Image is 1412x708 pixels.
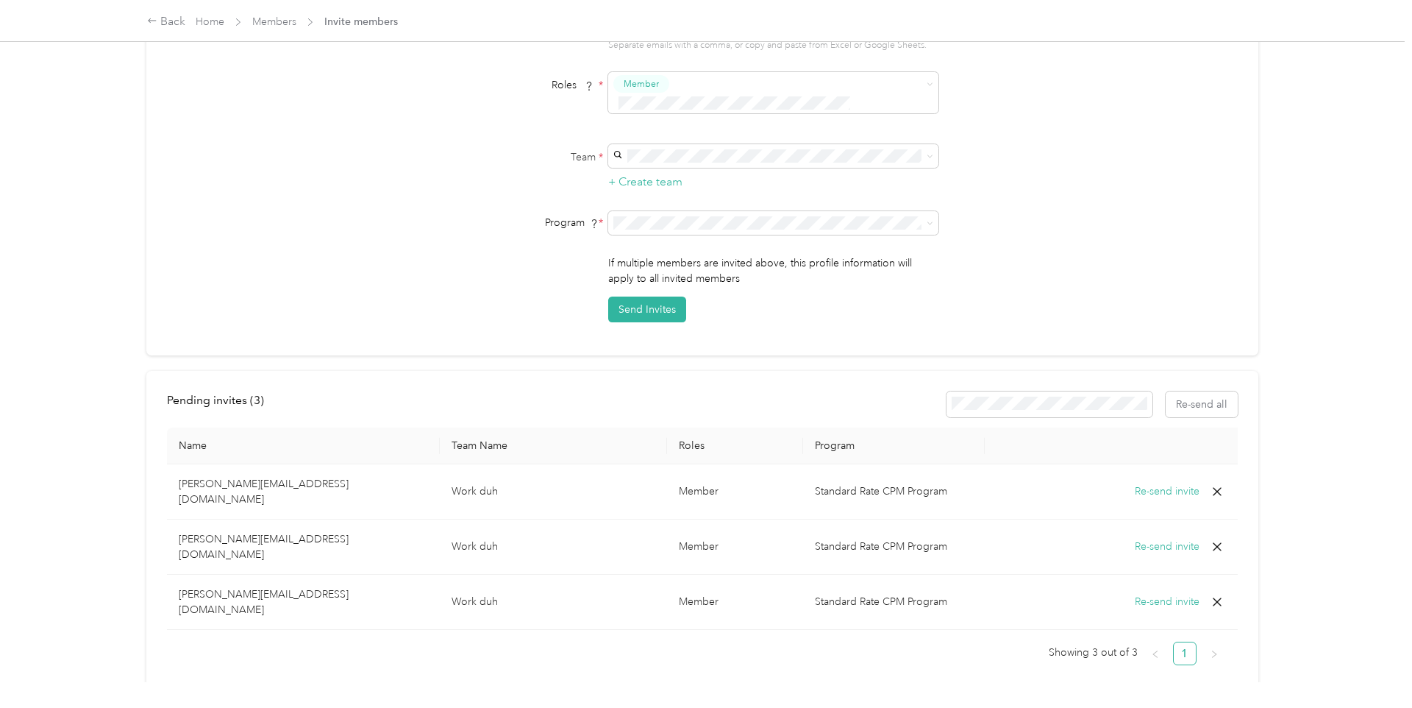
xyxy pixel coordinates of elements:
span: Member [679,540,719,553]
span: Standard Rate CPM Program [815,485,947,498]
span: Member [679,485,719,498]
span: Roles [546,74,599,96]
div: Program [419,215,603,230]
span: ( 3 ) [250,393,264,407]
li: 1 [1173,642,1197,665]
span: Member [624,77,659,91]
button: left [1144,642,1167,665]
th: Program [803,428,985,464]
div: left-menu [167,392,274,417]
a: Members [252,15,296,28]
iframe: Everlance-gr Chat Button Frame [1330,626,1412,708]
button: right [1202,642,1226,665]
p: [PERSON_NAME][EMAIL_ADDRESS][DOMAIN_NAME] [179,476,428,507]
a: 1 [1174,642,1196,665]
th: Roles [667,428,803,464]
span: Pending invites [167,393,264,407]
span: Invite members [324,14,398,29]
span: Member [679,595,719,608]
button: Re-send invite [1135,484,1199,500]
button: Re-send all [1166,392,1238,417]
th: Name [167,428,440,464]
p: If multiple members are invited above, this profile information will apply to all invited members [608,255,938,286]
p: [PERSON_NAME][EMAIL_ADDRESS][DOMAIN_NAME] [179,587,428,617]
button: Member [613,75,669,93]
p: Separate emails with a comma, or copy and paste from Excel or Google Sheets. [608,39,938,52]
span: left [1151,650,1160,659]
button: + Create team [608,173,682,191]
span: Showing 3 out of 3 [1049,642,1138,664]
span: Work duh [452,485,498,498]
li: Previous Page [1144,642,1167,665]
span: Standard Rate CPM Program [815,540,947,553]
span: Standard Rate CPM Program [815,595,947,608]
button: Re-send invite [1135,539,1199,555]
a: Home [196,15,224,28]
span: Work duh [452,540,498,553]
label: Team [419,149,603,165]
div: info-bar [167,392,1238,417]
span: Work duh [452,595,498,608]
button: Send Invites [608,297,686,322]
p: [PERSON_NAME][EMAIL_ADDRESS][DOMAIN_NAME] [179,531,428,562]
li: Next Page [1202,642,1226,665]
span: right [1210,650,1219,659]
div: Back [147,13,185,31]
button: Re-send invite [1135,594,1199,610]
div: Resend all invitations [946,392,1238,417]
th: Team Name [440,428,667,464]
